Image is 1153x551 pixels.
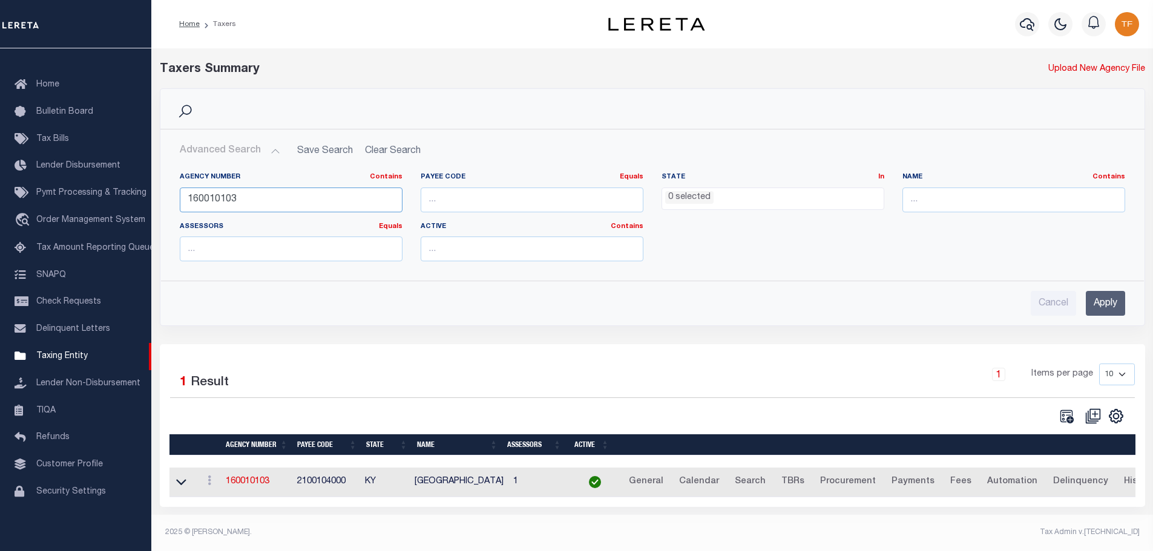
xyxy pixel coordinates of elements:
a: Search [729,472,771,492]
a: Home [179,21,200,28]
span: Home [36,80,59,89]
a: General [623,472,669,492]
span: Pymt Processing & Tracking [36,189,146,197]
input: Apply [1086,291,1125,316]
label: Agency Number [180,172,402,183]
span: Security Settings [36,487,106,496]
th: Agency Number: activate to sort column ascending [221,434,292,455]
a: In [878,174,884,180]
span: Check Requests [36,298,101,306]
input: ... [902,187,1125,212]
label: Name [902,172,1125,183]
a: Contains [1092,174,1125,180]
label: Payee Code [421,172,643,183]
img: logo-dark.svg [608,18,705,31]
span: Delinquent Letters [36,325,110,333]
div: Tax Admin v.[TECHNICAL_ID] [662,527,1140,538]
th: Payee Code: activate to sort column ascending [292,434,361,455]
span: Order Management System [36,216,145,224]
a: Contains [611,223,643,230]
span: SNAPQ [36,270,66,279]
a: Upload New Agency File [1048,63,1145,76]
td: 1 [508,468,571,497]
span: TIQA [36,406,56,414]
th: Assessors: activate to sort column ascending [502,434,566,455]
a: Equals [379,223,402,230]
li: Taxers [200,19,236,30]
div: Taxers Summary [160,60,895,79]
label: Result [191,373,229,393]
button: Advanced Search [180,139,280,163]
td: 2100104000 [292,468,360,497]
span: Refunds [36,433,70,442]
span: Taxing Entity [36,352,88,360]
td: [GEOGRAPHIC_DATA] [410,468,508,497]
i: travel_explore [15,213,34,229]
li: 0 selected [665,191,714,204]
a: 160010103 [226,477,269,486]
input: ... [421,187,643,212]
span: Items per page [1031,368,1093,381]
th: Name: activate to sort column ascending [412,434,502,455]
input: ... [180,187,402,212]
span: 1 [180,376,187,389]
a: Delinquency [1048,472,1114,492]
input: ... [421,236,643,261]
a: TBRs [776,472,810,492]
label: Assessors [180,222,402,232]
label: State [662,172,884,183]
a: 1 [992,368,1005,381]
img: svg+xml;base64,PHN2ZyB4bWxucz0iaHR0cDovL3d3dy53My5vcmcvMjAwMC9zdmciIHBvaW50ZXItZXZlbnRzPSJub25lIi... [1115,12,1139,36]
div: 2025 © [PERSON_NAME]. [156,527,652,538]
a: Automation [982,472,1043,492]
th: Active: activate to sort column ascending [566,434,614,455]
span: Customer Profile [36,460,103,469]
span: Lender Disbursement [36,161,120,170]
input: ... [180,236,402,261]
a: Equals [620,174,643,180]
td: KY [360,468,410,497]
a: Contains [370,174,402,180]
a: Procurement [815,472,881,492]
span: Tax Amount Reporting Queue [36,244,154,252]
a: Payments [886,472,940,492]
span: Bulletin Board [36,108,93,116]
a: Calendar [674,472,724,492]
span: Lender Non-Disbursement [36,379,140,388]
label: Active [421,222,643,232]
th: State: activate to sort column ascending [361,434,412,455]
img: check-icon-green.svg [589,476,601,488]
span: Tax Bills [36,135,69,143]
a: Fees [945,472,977,492]
input: Cancel [1031,291,1076,316]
